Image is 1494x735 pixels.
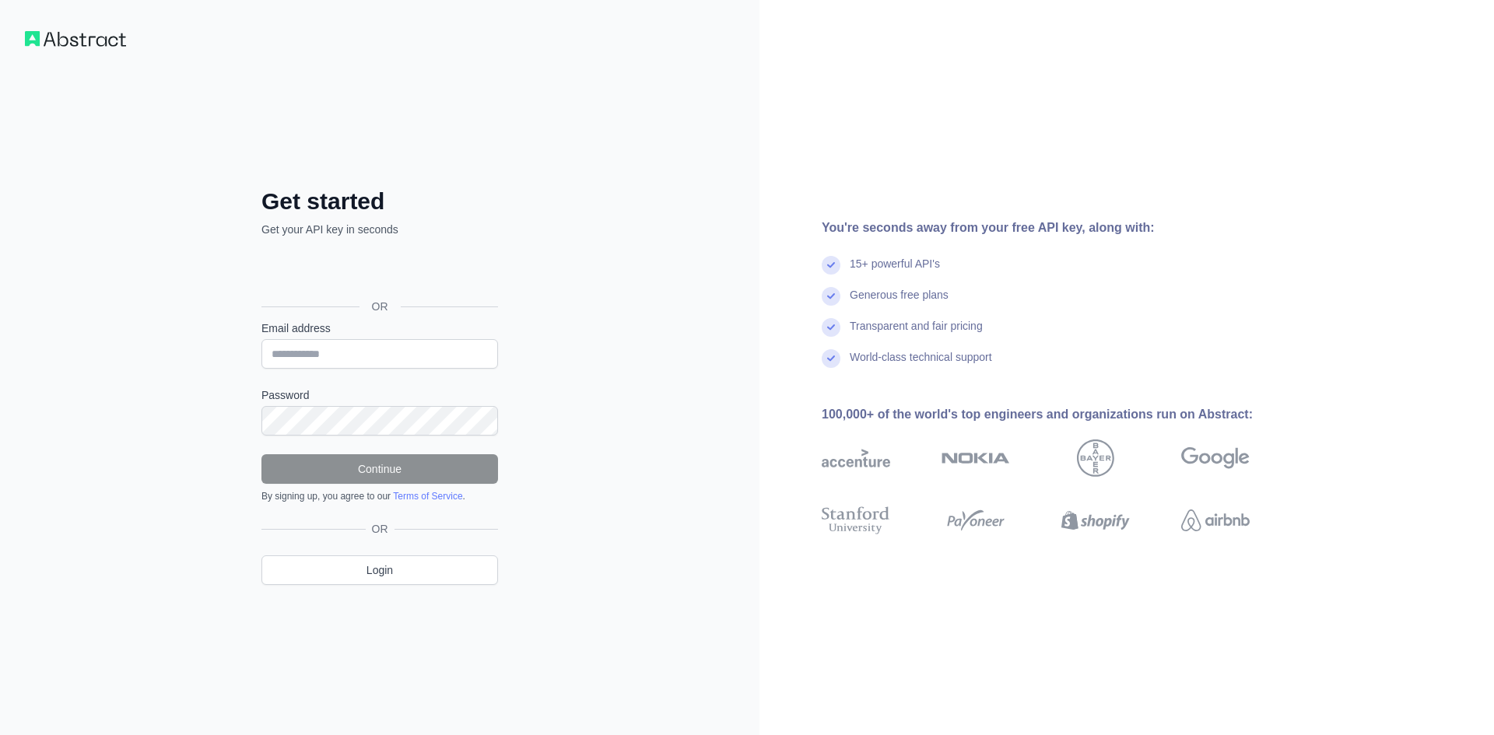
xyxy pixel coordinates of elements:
[1061,503,1130,537] img: shopify
[942,439,1010,477] img: nokia
[261,454,498,484] button: Continue
[822,219,1299,237] div: You're seconds away from your free API key, along with:
[1181,439,1250,477] img: google
[261,187,498,215] h2: Get started
[822,503,890,537] img: stanford university
[393,491,462,502] a: Terms of Service
[261,222,498,237] p: Get your API key in seconds
[261,490,498,502] div: By signing up, you agree to our .
[822,349,840,368] img: check mark
[822,439,890,477] img: accenture
[25,31,126,47] img: Workflow
[1077,439,1114,477] img: bayer
[366,521,395,537] span: OR
[822,405,1299,424] div: 100,000+ of the world's top engineers and organizations run on Abstract:
[942,503,1010,537] img: payoneer
[822,256,840,275] img: check mark
[254,254,503,289] iframe: Bouton "Se connecter avec Google"
[822,318,840,337] img: check mark
[359,299,401,314] span: OR
[261,555,498,585] a: Login
[261,387,498,403] label: Password
[850,287,949,318] div: Generous free plans
[850,318,983,349] div: Transparent and fair pricing
[822,287,840,306] img: check mark
[1181,503,1250,537] img: airbnb
[850,349,992,380] div: World-class technical support
[850,256,940,287] div: 15+ powerful API's
[261,320,498,336] label: Email address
